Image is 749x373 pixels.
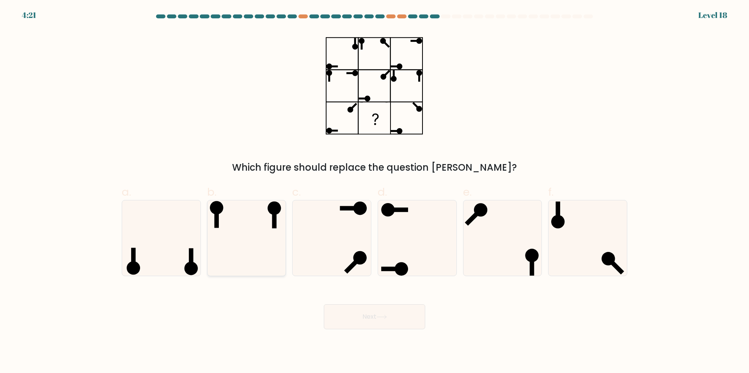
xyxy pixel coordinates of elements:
span: e. [463,184,472,200]
span: d. [378,184,387,200]
div: Level 18 [698,9,727,21]
span: f. [548,184,554,200]
span: a. [122,184,131,200]
div: 4:21 [22,9,36,21]
div: Which figure should replace the question [PERSON_NAME]? [126,161,623,175]
span: b. [207,184,217,200]
span: c. [292,184,301,200]
button: Next [324,304,425,329]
